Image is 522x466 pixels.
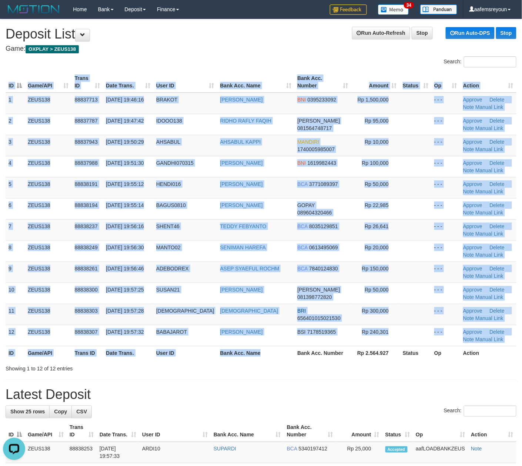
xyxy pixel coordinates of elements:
[25,304,72,325] td: ZEUS138
[297,118,340,124] span: [PERSON_NAME]
[431,71,460,93] th: Op: activate to sort column ascending
[463,223,482,229] a: Approve
[25,177,72,198] td: ZEUS138
[297,146,335,152] span: Copy 1740005985007 to clipboard
[156,160,194,166] span: GANDHI070315
[431,304,460,325] td: - - -
[67,442,97,463] td: 88838253
[471,446,482,452] a: Note
[297,223,308,229] span: BCA
[106,202,144,208] span: [DATE] 19:55:14
[365,223,389,229] span: Rp 26,641
[297,329,306,335] span: BSI
[463,118,482,124] a: Approve
[365,287,389,293] span: Rp 50,000
[75,308,98,314] span: 88838303
[25,198,72,219] td: ZEUS138
[297,125,332,131] span: Copy 081564748717 to clipboard
[490,266,505,272] a: Delete
[420,4,457,14] img: panduan.png
[71,406,92,418] a: CSV
[297,210,332,216] span: Copy 089604320466 to clipboard
[460,346,516,360] th: Action
[490,202,505,208] a: Delete
[72,71,103,93] th: Trans ID: activate to sort column ascending
[490,308,505,314] a: Delete
[25,219,72,240] td: ZEUS138
[25,442,67,463] td: ZEUS138
[72,346,103,360] th: Trans ID
[490,181,505,187] a: Delete
[75,139,98,145] span: 88837943
[76,409,87,415] span: CSV
[106,160,144,166] span: [DATE] 19:51:30
[75,202,98,208] span: 88838194
[294,346,351,360] th: Bank Acc. Number
[106,244,144,250] span: [DATE] 19:56:30
[460,71,516,93] th: Action: activate to sort column ascending
[75,329,98,335] span: 88838307
[6,198,25,219] td: 6
[6,240,25,262] td: 8
[220,244,266,250] a: SENIMAN HAREFA
[6,177,25,198] td: 5
[139,421,211,442] th: User ID: activate to sort column ascending
[220,118,272,124] a: RIDHO RAFLY FAQIH
[6,406,50,418] a: Show 25 rows
[25,93,72,114] td: ZEUS138
[156,139,180,145] span: AHSABUL
[75,118,98,124] span: 88837787
[385,446,408,453] span: Accepted
[412,27,433,39] a: Stop
[431,156,460,177] td: - - -
[299,446,328,452] span: Copy 5340197412 to clipboard
[308,160,337,166] span: Copy 1619982443 to clipboard
[463,336,474,342] a: Note
[284,421,336,442] th: Bank Acc. Number: activate to sort column ascending
[156,202,186,208] span: BAGUS0810
[463,167,474,173] a: Note
[490,97,505,103] a: Delete
[309,244,338,250] span: Copy 0613495069 to clipboard
[309,181,338,187] span: Copy 3771089397 to clipboard
[351,71,400,93] th: Amount: activate to sort column ascending
[217,71,295,93] th: Bank Acc. Name: activate to sort column ascending
[362,329,389,335] span: Rp 240,301
[106,118,144,124] span: [DATE] 19:47:42
[25,71,72,93] th: Game/API: activate to sort column ascending
[49,406,72,418] a: Copy
[6,346,25,360] th: ID
[463,104,474,110] a: Note
[6,325,25,346] td: 12
[6,45,516,53] h4: Game:
[463,244,482,250] a: Approve
[351,346,400,360] th: Rp 2.564.927
[220,160,263,166] a: [PERSON_NAME]
[475,125,503,131] a: Manual Link
[106,181,144,187] span: [DATE] 19:55:12
[6,283,25,304] td: 10
[25,240,72,262] td: ZEUS138
[475,315,503,321] a: Manual Link
[156,329,187,335] span: BABAJAROT
[490,139,505,145] a: Delete
[444,56,516,67] label: Search:
[330,4,367,15] img: Feedback.jpg
[54,409,67,415] span: Copy
[156,244,181,250] span: MANTO02
[6,135,25,156] td: 3
[6,219,25,240] td: 7
[156,223,180,229] span: SHENT46
[6,156,25,177] td: 4
[463,139,482,145] a: Approve
[297,181,308,187] span: BCA
[153,71,217,93] th: User ID: activate to sort column ascending
[106,266,144,272] span: [DATE] 19:56:46
[365,181,389,187] span: Rp 50,000
[475,167,503,173] a: Manual Link
[287,446,297,452] span: BCA
[490,118,505,124] a: Delete
[444,406,516,417] label: Search:
[362,160,389,166] span: Rp 100,000
[156,97,178,103] span: BRAKOT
